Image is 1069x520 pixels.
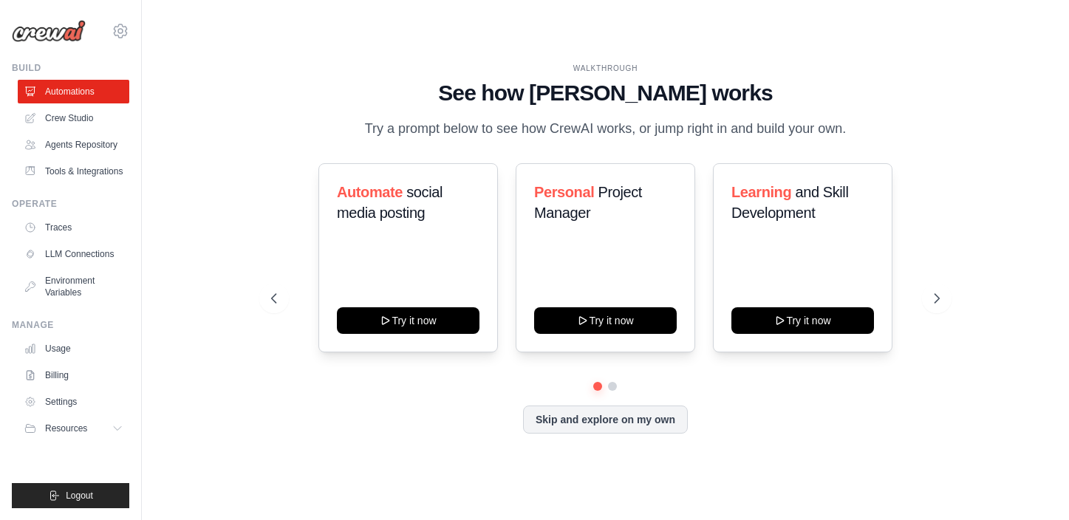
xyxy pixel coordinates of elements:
span: Resources [45,422,87,434]
button: Logout [12,483,129,508]
span: Logout [66,490,93,502]
div: Manage [12,319,129,331]
a: Settings [18,390,129,414]
h1: See how [PERSON_NAME] works [271,80,940,106]
span: Automate [337,184,403,200]
a: Tools & Integrations [18,160,129,183]
button: Resources [18,417,129,440]
div: WALKTHROUGH [271,63,940,74]
button: Skip and explore on my own [523,406,688,434]
a: Usage [18,337,129,360]
a: LLM Connections [18,242,129,266]
button: Try it now [534,307,677,334]
span: Learning [731,184,791,200]
a: Automations [18,80,129,103]
a: Billing [18,363,129,387]
a: Traces [18,216,129,239]
button: Try it now [731,307,874,334]
div: Build [12,62,129,74]
span: and Skill Development [731,184,848,221]
a: Agents Repository [18,133,129,157]
span: Personal [534,184,594,200]
button: Try it now [337,307,479,334]
a: Environment Variables [18,269,129,304]
img: Logo [12,20,86,42]
div: Operate [12,198,129,210]
span: Project Manager [534,184,642,221]
a: Crew Studio [18,106,129,130]
p: Try a prompt below to see how CrewAI works, or jump right in and build your own. [357,118,853,140]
